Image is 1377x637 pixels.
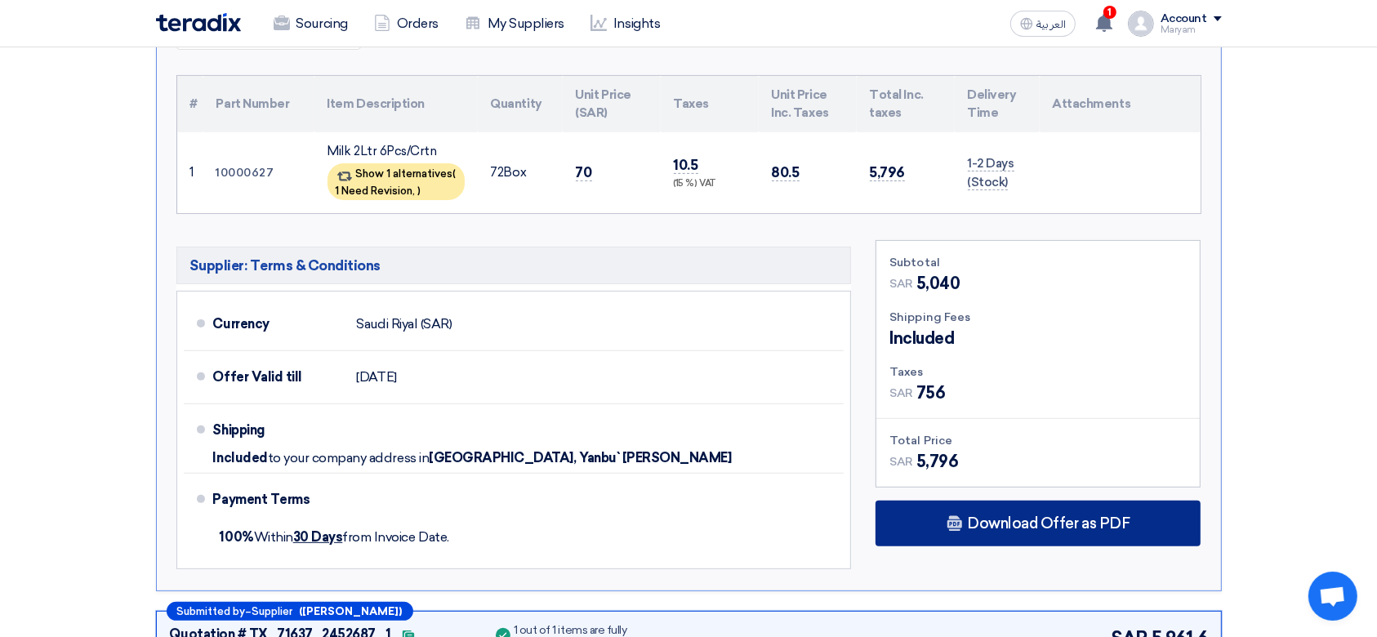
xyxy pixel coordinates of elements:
[889,254,1187,271] div: Subtotal
[177,76,203,132] th: #
[889,432,1187,449] div: Total Price
[491,165,504,180] span: 72
[213,305,344,344] div: Currency
[478,76,563,132] th: Quantity
[916,449,959,474] span: 5,796
[661,76,759,132] th: Taxes
[261,6,361,42] a: Sourcing
[453,167,457,180] span: (
[452,6,577,42] a: My Suppliers
[357,309,452,340] div: Saudi Riyal (SAR)
[1308,572,1357,621] div: Open chat
[293,529,343,545] u: 30 Days
[889,453,913,470] span: SAR
[213,411,344,450] div: Shipping
[213,480,825,519] div: Payment Terms
[889,385,913,402] span: SAR
[577,6,673,42] a: Insights
[314,76,478,132] th: Item Description
[916,381,946,405] span: 756
[268,450,430,466] span: to your company address in
[1103,6,1116,19] span: 1
[916,271,960,296] span: 5,040
[563,76,661,132] th: Unit Price (SAR)
[213,450,268,466] span: Included
[955,76,1040,132] th: Delivery Time
[167,602,413,621] div: –
[967,516,1130,531] span: Download Offer as PDF
[213,358,344,397] div: Offer Valid till
[177,606,246,617] span: Submitted by
[357,369,397,385] span: [DATE]
[328,163,465,200] div: Show 1 alternatives
[759,76,857,132] th: Unit Price Inc. Taxes
[870,164,906,181] span: 5,796
[968,156,1014,190] span: 1-2 Days (Stock)
[252,606,293,617] span: Supplier
[889,326,954,350] span: Included
[220,529,254,545] strong: 100%
[674,157,698,174] span: 10.5
[889,309,1187,326] div: Shipping Fees
[203,76,314,132] th: Part Number
[361,6,452,42] a: Orders
[177,132,203,214] td: 1
[889,275,913,292] span: SAR
[857,76,955,132] th: Total Inc. taxes
[328,142,465,161] div: Milk 2Ltr 6Pcs/Crtn
[1161,25,1222,34] div: Maryam
[889,363,1187,381] div: Taxes
[1128,11,1154,37] img: profile_test.png
[176,247,852,284] h5: Supplier: Terms & Conditions
[1040,76,1201,132] th: Attachments
[203,132,314,214] td: 10000627
[674,177,746,191] div: (15 %) VAT
[429,450,731,466] span: [GEOGRAPHIC_DATA], Yanbu` [PERSON_NAME]
[1036,19,1066,30] span: العربية
[220,529,449,545] span: Within from Invoice Date.
[576,164,592,181] span: 70
[336,185,416,197] span: 1 Need Revision,
[300,606,403,617] b: ([PERSON_NAME])
[1010,11,1076,37] button: العربية
[478,132,563,214] td: Box
[772,164,800,181] span: 80.5
[156,13,241,32] img: Teradix logo
[418,185,421,197] span: )
[1161,12,1207,26] div: Account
